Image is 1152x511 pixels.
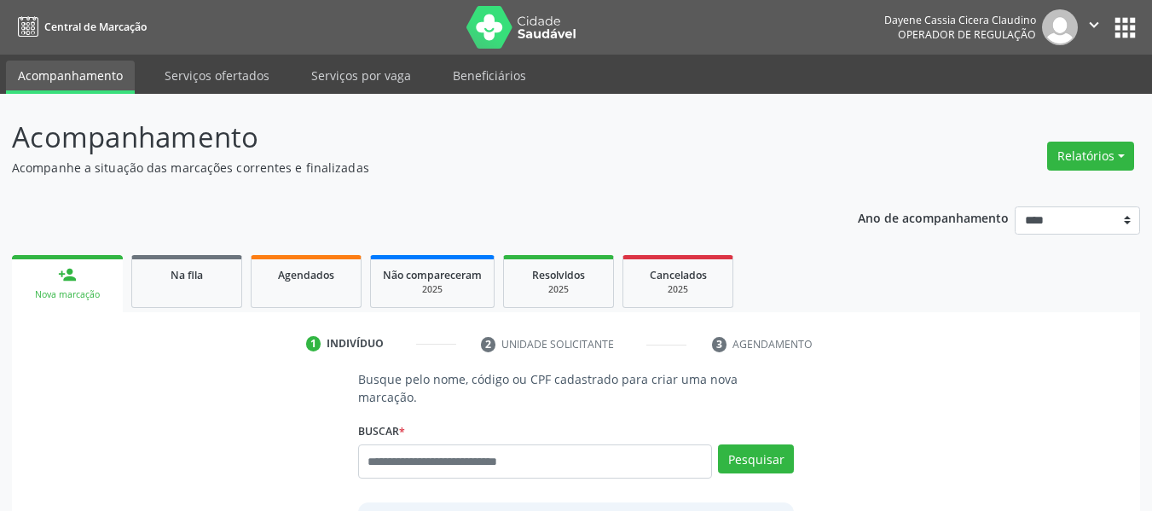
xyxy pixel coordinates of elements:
span: Agendados [278,268,334,282]
p: Acompanhamento [12,116,802,159]
button: apps [1110,13,1140,43]
div: 2025 [516,283,601,296]
span: Resolvidos [532,268,585,282]
button:  [1078,9,1110,45]
i:  [1085,15,1103,34]
div: Nova marcação [24,288,111,301]
p: Ano de acompanhamento [858,206,1009,228]
label: Buscar [358,418,405,444]
a: Acompanhamento [6,61,135,94]
a: Serviços ofertados [153,61,281,90]
span: Central de Marcação [44,20,147,34]
button: Relatórios [1047,142,1134,171]
a: Beneficiários [441,61,538,90]
button: Pesquisar [718,444,794,473]
div: 2025 [635,283,721,296]
a: Serviços por vaga [299,61,423,90]
span: Não compareceram [383,268,482,282]
span: Cancelados [650,268,707,282]
p: Busque pelo nome, código ou CPF cadastrado para criar uma nova marcação. [358,370,795,406]
div: person_add [58,265,77,284]
span: Operador de regulação [898,27,1036,42]
div: 1 [306,336,321,351]
img: img [1042,9,1078,45]
div: Dayene Cassia Cicera Claudino [884,13,1036,27]
div: Indivíduo [327,336,384,351]
div: 2025 [383,283,482,296]
span: Na fila [171,268,203,282]
p: Acompanhe a situação das marcações correntes e finalizadas [12,159,802,177]
a: Central de Marcação [12,13,147,41]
